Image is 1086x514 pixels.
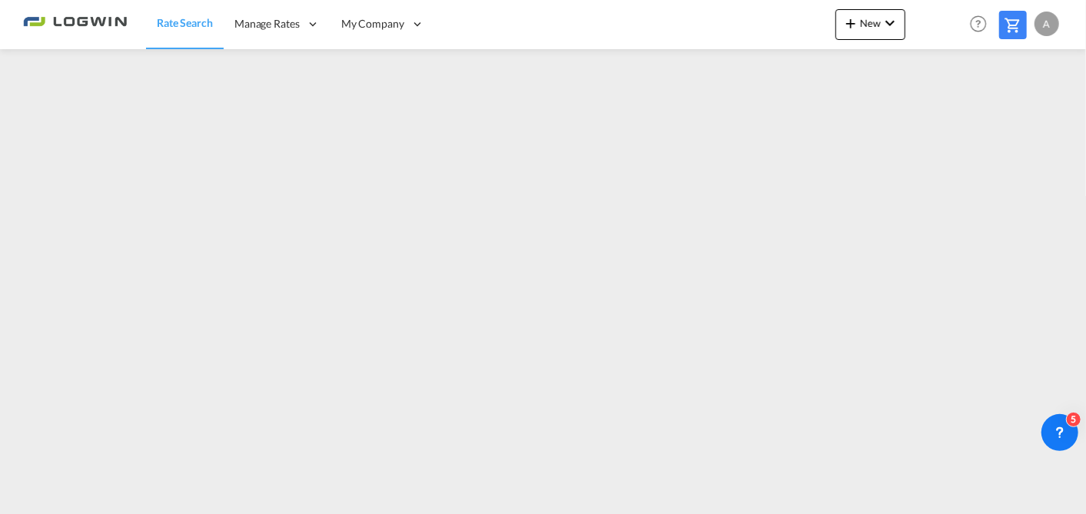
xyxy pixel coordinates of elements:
[1035,12,1059,36] div: A
[835,9,905,40] button: icon-plus 400-fgNewicon-chevron-down
[842,17,899,29] span: New
[842,14,860,32] md-icon: icon-plus 400-fg
[965,11,991,37] span: Help
[234,16,300,32] span: Manage Rates
[157,16,213,29] span: Rate Search
[23,7,127,41] img: 2761ae10d95411efa20a1f5e0282d2d7.png
[965,11,999,38] div: Help
[881,14,899,32] md-icon: icon-chevron-down
[341,16,404,32] span: My Company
